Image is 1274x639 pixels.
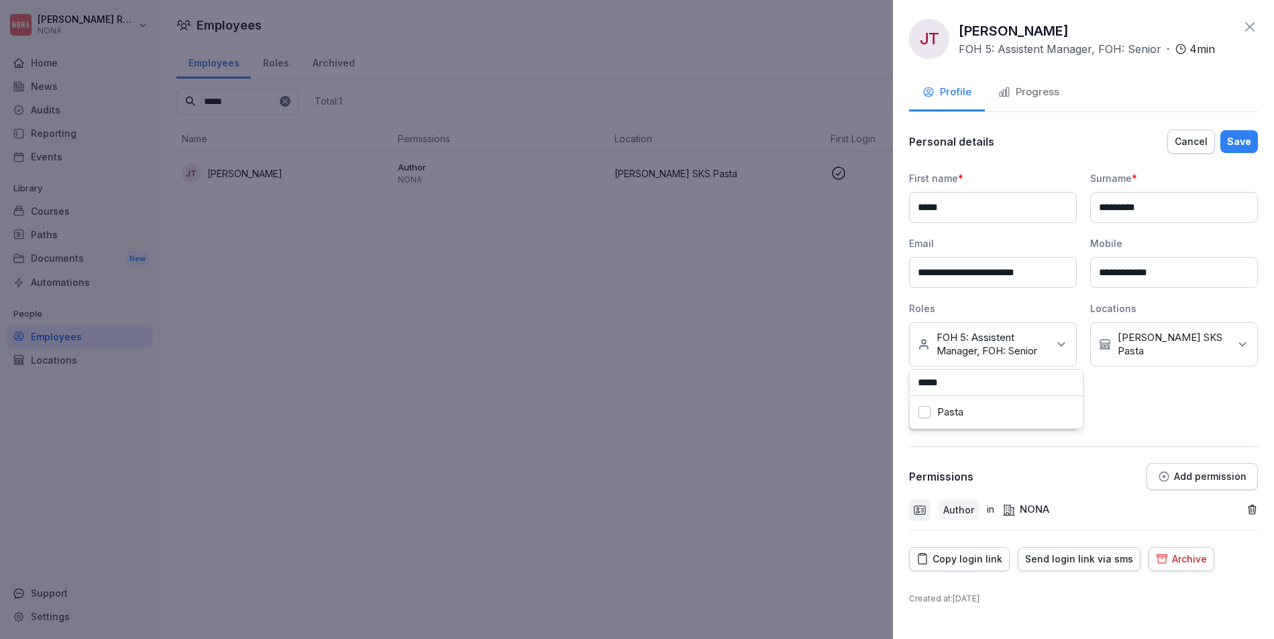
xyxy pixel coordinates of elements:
[987,502,994,518] p: in
[998,85,1059,100] div: Progress
[909,236,1077,250] div: Email
[1227,134,1251,149] div: Save
[909,19,949,59] div: JT
[943,503,974,517] p: Author
[1175,134,1208,149] div: Cancel
[1002,502,1049,518] div: NONA
[916,552,1002,567] div: Copy login link
[959,41,1215,57] div: ·
[1220,130,1258,153] button: Save
[909,75,985,111] button: Profile
[1149,547,1214,571] button: Archive
[1147,463,1258,490] button: Add permission
[959,21,1069,41] p: [PERSON_NAME]
[909,470,973,483] p: Permissions
[1167,130,1215,154] button: Cancel
[1018,547,1140,571] button: Send login link via sms
[1189,41,1215,57] p: 4 min
[1090,301,1258,315] div: Locations
[909,171,1077,185] div: First name
[922,85,971,100] div: Profile
[909,301,1077,315] div: Roles
[1174,471,1246,482] p: Add permission
[1090,236,1258,250] div: Mobile
[937,331,1048,358] p: FOH 5: Assistent Manager, FOH: Senior
[1156,552,1207,567] div: Archive
[937,406,963,418] label: Pasta
[985,75,1073,111] button: Progress
[1025,552,1133,567] div: Send login link via sms
[909,547,1010,571] button: Copy login link
[1118,331,1229,358] p: [PERSON_NAME] SKS Pasta
[1090,171,1258,185] div: Surname
[909,135,994,148] p: Personal details
[909,593,1258,605] p: Created at : [DATE]
[959,41,1161,57] p: FOH 5: Assistent Manager, FOH: Senior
